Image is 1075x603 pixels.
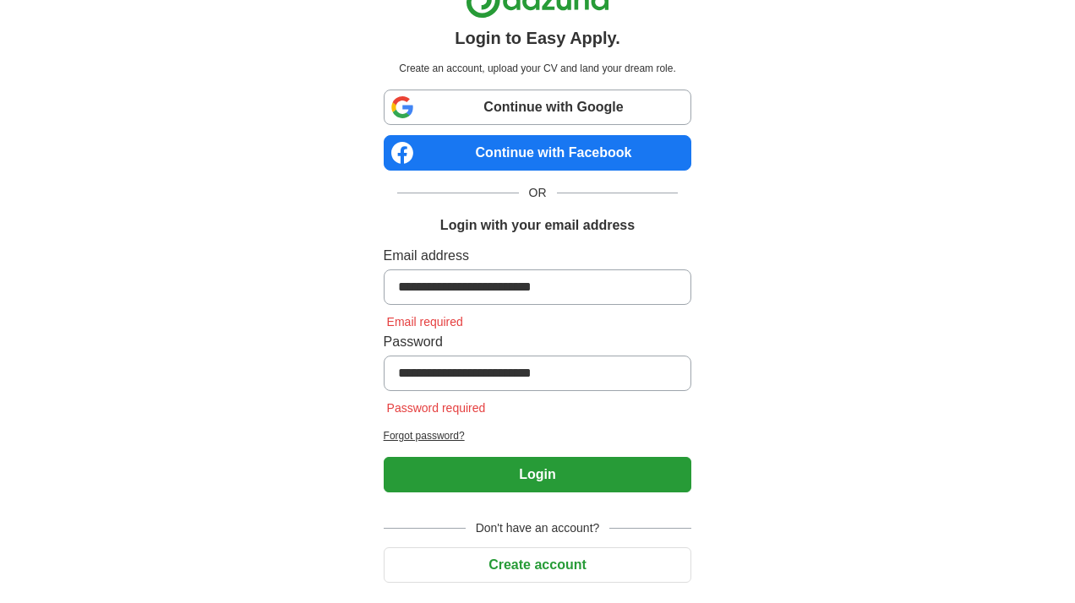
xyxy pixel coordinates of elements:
span: Don't have an account? [466,519,610,537]
h1: Login with your email address [440,215,635,236]
a: Continue with Facebook [384,135,692,171]
h1: Login to Easy Apply. [455,25,620,51]
span: Password required [384,401,489,415]
a: Create account [384,557,692,572]
button: Login [384,457,692,492]
button: Create account [384,547,692,583]
a: Forgot password? [384,428,692,443]
p: Create an account, upload your CV and land your dream role. [387,61,689,76]
span: Email required [384,315,467,329]
label: Email address [384,246,692,266]
label: Password [384,332,692,352]
span: OR [519,184,557,202]
a: Continue with Google [384,90,692,125]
